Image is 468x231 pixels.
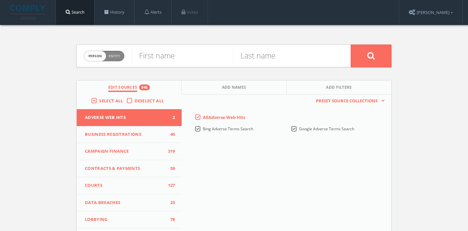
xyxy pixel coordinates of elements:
[203,114,245,120] span: All Adverse Web Hits
[165,148,175,155] span: 319
[77,211,182,228] button: Lobbying78
[10,5,46,20] img: illumis
[165,216,175,223] span: 78
[165,199,175,206] span: 23
[326,84,352,92] span: Add Filters
[287,81,391,95] button: Add Filters
[203,126,253,132] span: Bing Adverse Terms Search
[85,165,165,172] span: Contracts & Payments
[85,199,165,206] span: Data Breaches
[299,126,354,132] span: Google Adverse Terms Search
[77,194,182,212] button: Data Breaches23
[77,126,182,143] button: Business Registrations40
[85,148,165,155] span: Campaign Finance
[109,54,120,58] span: Entity
[84,51,106,61] span: person
[165,131,175,138] span: 40
[165,182,175,189] span: 127
[139,84,150,90] div: 846
[85,131,165,138] span: Business Registrations
[77,160,182,177] button: Contracts & Payments59
[77,81,182,95] button: Edit Sources846
[99,98,123,104] span: Select All
[165,114,175,121] span: 2
[182,81,287,95] button: Add Names
[222,84,246,92] span: Add Names
[77,109,182,126] button: Adverse Web Hits2
[165,165,175,172] span: 59
[108,84,137,92] span: Edit Sources
[313,98,381,104] span: Preset Source Collections
[85,182,165,189] span: Courts
[77,143,182,160] button: Campaign Finance319
[135,98,164,104] span: Deselect All
[85,216,165,223] span: Lobbying
[77,177,182,194] button: Courts127
[85,114,165,121] span: Adverse Web Hits
[313,98,385,104] button: Preset Source Collections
